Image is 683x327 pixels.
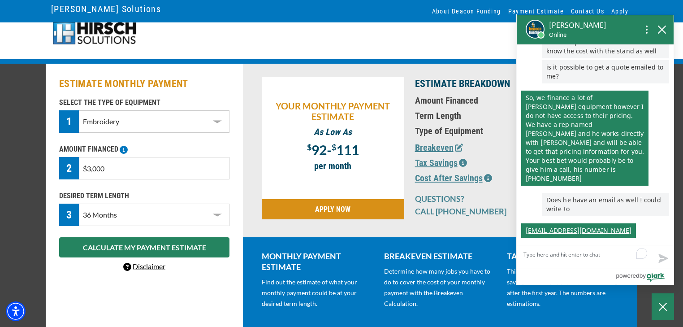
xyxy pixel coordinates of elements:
button: close chatbox [655,23,669,35]
button: CALCULATE MY PAYMENT ESTIMATE [59,237,229,257]
a: Powered by Olark - open in a new tab [616,269,674,284]
p: DESIRED TERM LENGTH [59,191,229,201]
p: per month [266,161,400,171]
span: 92 [311,142,327,158]
p: BREAKEVEN ESTIMATE [384,251,496,262]
p: is it possible to get a quote emailed to me? [542,60,669,83]
button: Open chat options menu [639,22,655,36]
p: ESTIMATE BREAKDOWN [415,77,529,91]
p: MONTHLY PAYMENT ESTIMATE [262,251,373,272]
span: $ [307,142,311,152]
div: chat [517,44,674,245]
a: [EMAIL_ADDRESS][DOMAIN_NAME] [526,226,631,235]
p: AMOUNT FINANCED [59,144,229,155]
p: Amount Financed [415,95,529,106]
img: Logan's profile picture [526,20,545,39]
p: i want to purchase it but wanted to know the cost with the stand as well [542,35,669,58]
a: [PERSON_NAME] Solutions [51,1,161,17]
button: Send message [651,248,674,269]
a: Disclaimer [123,262,165,270]
p: This is an estimated number of tax savings that may apply to your financing after the first year.... [507,266,618,309]
button: Cost After Savings [415,171,492,185]
p: Find out the estimate of what your monthly payment could be at your desired term length. [262,277,373,309]
div: 2 [59,157,79,179]
p: Determine how many jobs you have to do to cover the cost of your monthly payment with the Breakev... [384,266,496,309]
div: 1 [59,110,79,133]
p: - [266,142,400,156]
p: SELECT THE TYPE OF EQUIPMENT [59,97,229,108]
p: Does he have an email as well I could write to [542,193,669,216]
p: [PERSON_NAME] [549,20,606,31]
input: $ [79,157,229,179]
div: olark chatbox [516,15,674,285]
p: Type of Equipment [415,126,529,136]
p: YOUR MONTHLY PAYMENT ESTIMATE [266,100,400,122]
p: Equipment Financing Center [347,26,632,36]
div: Accessibility Menu [6,301,26,321]
p: QUESTIONS? [415,193,511,204]
span: by [640,270,646,281]
button: Breakeven [415,141,463,154]
span: powered [616,270,639,281]
button: Tax Savings [415,156,467,170]
p: TAX SAVINGS ESTIMATE [507,251,618,262]
p: So, we finance a lot of [PERSON_NAME] equipment however I do not have access to their pricing. We... [521,91,648,186]
p: Online [549,31,606,39]
h2: ESTIMATE MONTHLY PAYMENT [59,77,229,91]
a: APPLY NOW [262,199,404,219]
button: Close Chatbox [652,293,674,320]
img: logo [51,21,138,46]
span: 111 [336,142,359,158]
div: 3 [59,204,79,226]
p: Term Length [415,110,529,121]
span: $ [332,142,336,152]
p: CALL [PHONE_NUMBER] [415,206,511,217]
p: As Low As [266,126,400,137]
textarea: To enrich screen reader interactions, please activate Accessibility in Grammarly extension settings [517,245,674,269]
